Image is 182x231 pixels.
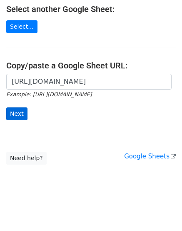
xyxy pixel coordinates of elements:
input: Paste your Google Sheet URL here [6,74,172,90]
a: Google Sheets [124,153,176,160]
a: Need help? [6,152,47,165]
h4: Copy/paste a Google Sheet URL: [6,61,176,71]
h4: Select another Google Sheet: [6,4,176,14]
input: Next [6,107,27,120]
a: Select... [6,20,37,33]
small: Example: [URL][DOMAIN_NAME] [6,91,92,97]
